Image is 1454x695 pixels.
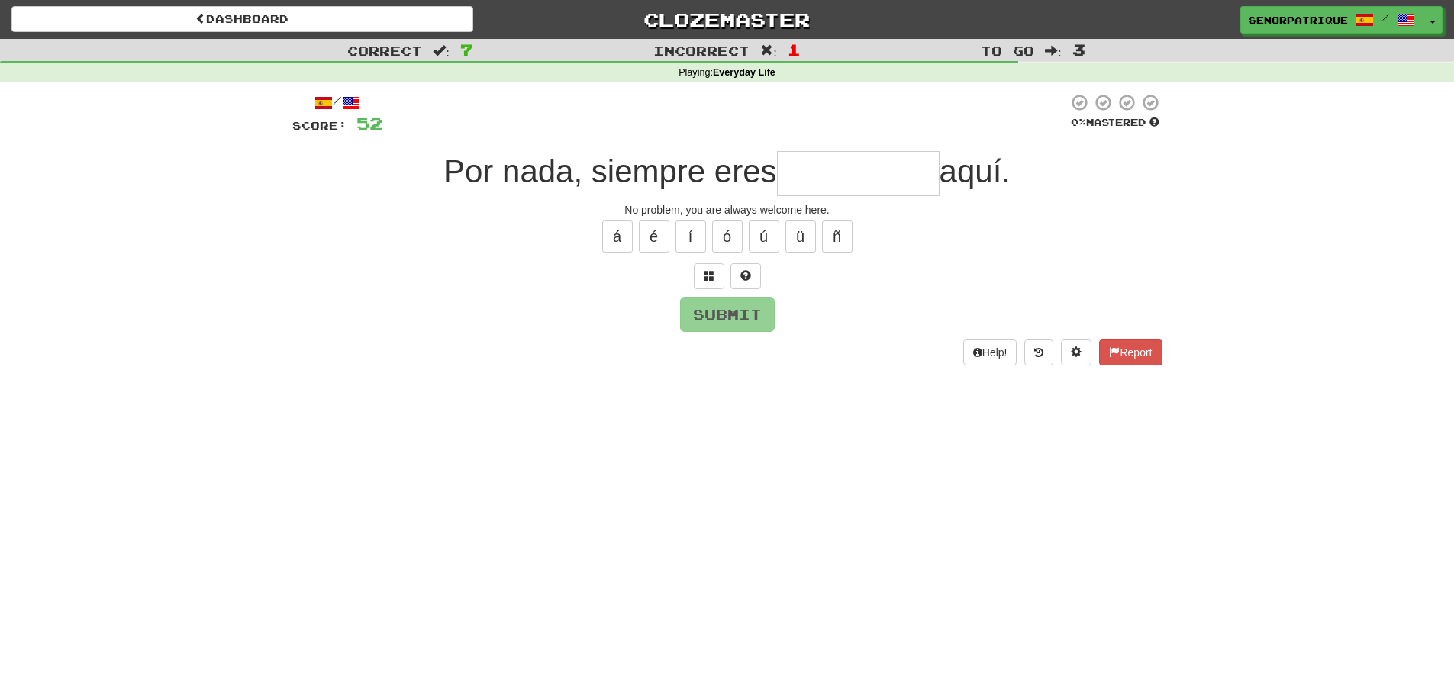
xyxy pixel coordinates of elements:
button: ñ [822,220,853,253]
button: Help! [963,339,1017,365]
a: Clozemaster [496,6,958,33]
div: Mastered [1068,116,1162,130]
div: / [292,93,382,112]
button: Single letter hint - you only get 1 per sentence and score half the points! alt+h [730,263,761,289]
button: Submit [680,297,775,332]
button: ü [785,220,816,253]
span: / [1381,12,1389,23]
span: aquí. [940,153,1011,189]
span: 0 % [1071,116,1086,128]
button: ó [712,220,743,253]
span: Por nada, siempre eres [443,153,777,189]
span: 7 [460,40,473,59]
span: Incorrect [653,43,750,58]
span: : [1045,44,1062,57]
span: 52 [356,114,382,133]
button: í [675,220,706,253]
span: senorpatrique [1249,13,1348,27]
a: senorpatrique / [1240,6,1423,34]
span: : [433,44,450,57]
span: Correct [347,43,422,58]
a: Dashboard [11,6,473,32]
button: Report [1099,339,1162,365]
span: To go [981,43,1034,58]
span: Score: [292,119,347,132]
span: 1 [788,40,801,59]
button: Round history (alt+y) [1024,339,1053,365]
span: : [760,44,777,57]
div: No problem, you are always welcome here. [292,202,1162,217]
button: Switch sentence to multiple choice alt+p [694,263,724,289]
span: 3 [1072,40,1085,59]
button: á [602,220,633,253]
button: é [639,220,669,253]
strong: Everyday Life [713,67,775,78]
button: ú [749,220,779,253]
